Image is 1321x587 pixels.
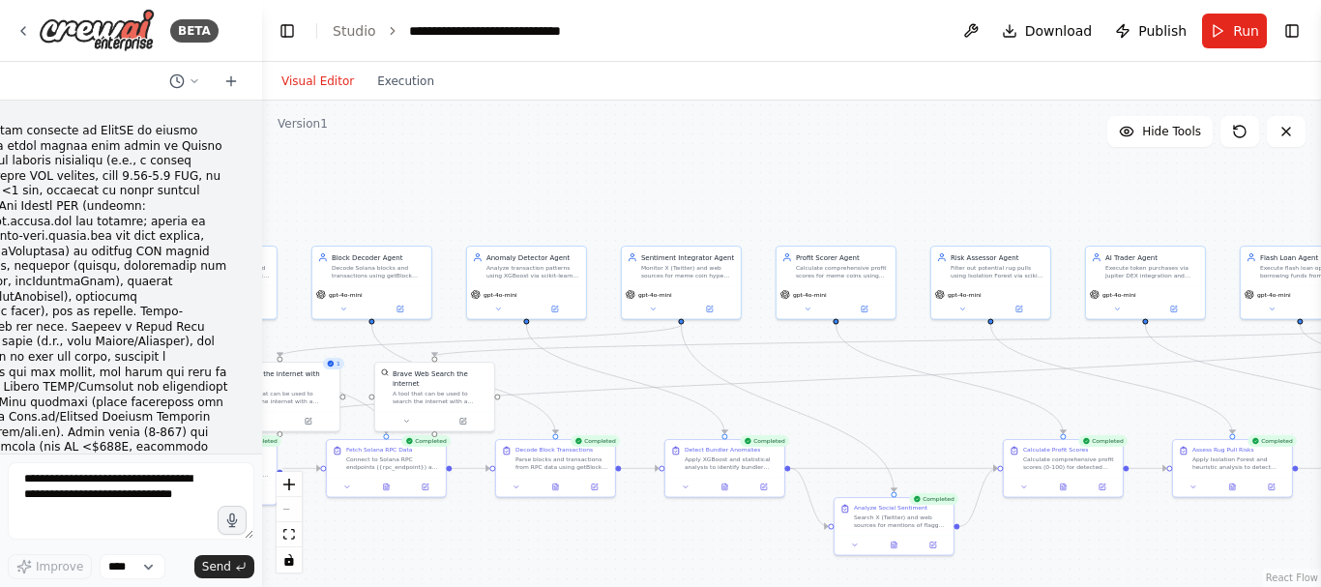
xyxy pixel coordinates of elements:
g: Edge from adfeb2f5-e891-4798-8104-300346cb494a to e377a077-77a8-4326-89c4-89b18413120d [790,463,997,473]
div: Apply Isolation Forest and heuristic analysis to detect potential rug pulls in scored tokens. Che... [1192,455,1286,471]
g: Edge from b5108314-2530-49d7-8a60-2d8a23175931 to e377a077-77a8-4326-89c4-89b18413120d [959,463,997,531]
div: Brave Web Search the internet [393,368,488,388]
div: BETA [170,19,219,43]
div: Profit Scorer AgentCalculate comprehensive profit scores for meme coins using weighted algorithm:... [776,246,896,320]
button: Open in side panel [372,304,427,315]
button: View output [1042,482,1083,493]
div: BraveSearchToolBrave Web Search the internetA tool that can be used to search the internet with a... [374,362,495,432]
div: Parse blocks and transactions from RPC data using getBlock with 'jsonParsed' encoding. Extract To... [515,455,609,471]
div: Completed [571,435,620,447]
div: Sentiment Integrator Agent [641,252,735,262]
g: Edge from 0dc9042a-0a67-43a8-8837-acd227390386 to 8fda089a-e69e-4e45-9cc1-382219eb02ef [275,325,686,357]
button: Show right sidebar [1278,17,1306,44]
div: Calculate comprehensive profit scores (0-100) for detected tokens using weighted algorithm: 35% b... [1023,455,1117,471]
div: Detect Bundler Anomalies [685,446,760,454]
div: Risk Assessor AgentFilter out potential rug pulls using Isolation Forest via scikit-learn and heu... [930,246,1051,320]
div: AI Trader Agent [1105,252,1199,262]
div: CompletedCalculate Profit ScoresCalculate comprehensive profit scores (0-100) for detected tokens... [1003,439,1124,498]
div: Version 1 [278,116,328,132]
button: Open in side panel [435,416,490,427]
span: gpt-4o-mini [329,291,363,299]
button: Improve [8,554,92,579]
button: Switch to previous chat [161,70,208,93]
button: View output [704,482,745,493]
button: Open in side panel [748,482,780,493]
div: Calculate Profit Scores [1023,446,1088,454]
div: Anomaly Detector Agent [486,252,580,262]
div: A tool that can be used to search the internet with a search_query. [393,390,488,405]
button: Open in side panel [409,482,442,493]
g: Edge from 1b193a7d-50b0-4856-9475-9479bd9c79d0 to adfeb2f5-e891-4798-8104-300346cb494a [621,463,659,473]
div: Decode Solana blocks and transactions using getBlock with 'jsonParsed' encoding to extract Token ... [332,264,426,279]
div: RPC Fetcher Agent [177,252,271,262]
div: A tool that can be used to search the internet with a search_query. Supports different search typ... [238,390,334,405]
button: View output [535,482,575,493]
div: CompletedAssess Rug Pull RisksApply Isolation Forest and heuristic analysis to detect potential r... [1172,439,1293,498]
div: Decode Block Transactions [515,446,593,454]
button: zoom in [277,472,302,497]
span: gpt-4o-mini [1102,291,1136,299]
span: gpt-4o-mini [638,291,672,299]
button: Visual Editor [270,70,366,93]
div: CompletedFetch Solana RPC DataConnect to Solana RPC endpoints ({rpc_endpoint}) and WebSocket stre... [326,439,447,498]
div: Search the internet with Serper [238,368,334,388]
g: Edge from 0dc9042a-0a67-43a8-8837-acd227390386 to b5108314-2530-49d7-8a60-2d8a23175931 [676,325,898,492]
button: Open in side panel [1146,304,1201,315]
div: CompletedDecode Block TransactionsParse blocks and transactions from RPC data using getBlock with... [495,439,616,498]
img: BraveSearchTool [381,368,389,376]
div: Analyze transaction patterns using XGBoost via scikit-learn to detect bundler anomalies (synchron... [486,264,580,279]
a: React Flow attribution [1266,572,1318,583]
button: Publish [1107,14,1194,48]
button: Start a new chat [216,70,247,93]
g: Edge from 086d4009-c7c9-479a-b72c-f447d0d522c0 to adfeb2f5-e891-4798-8104-300346cb494a [521,325,729,434]
div: Completed [740,435,789,447]
span: gpt-4o-mini [948,291,982,299]
div: Process User Control Commands [177,446,271,461]
button: Open in side panel [527,304,582,315]
button: Open in side panel [991,304,1046,315]
div: Search X (Twitter) and web sources for mentions of flagged tokens from anomaly detection. Use Fin... [854,514,948,529]
span: Publish [1138,21,1187,41]
span: Run [1233,21,1259,41]
div: RPC Fetcher AgentPoll Solana RPC endpoints and WebSocket connections to fetch real-time blockchai... [157,246,278,320]
button: Open in side panel [1255,482,1288,493]
g: Edge from adfeb2f5-e891-4798-8104-300346cb494a to b5108314-2530-49d7-8a60-2d8a23175931 [790,463,828,531]
div: Sentiment Integrator AgentMonitor X (Twitter) and web sources for meme coin hype and social senti... [621,246,742,320]
span: gpt-4o-mini [1257,291,1291,299]
span: Hide Tools [1142,124,1201,139]
div: Calculate comprehensive profit scores for meme coins using weighted algorithm: 35% bundler streng... [796,264,890,279]
div: Analyze Social Sentiment [854,504,927,512]
div: Apply XGBoost and statistical analysis to identify bundler patterns: wallets transferring similar... [685,455,778,471]
nav: breadcrumb [333,21,561,41]
div: Completed [232,435,281,447]
button: View output [366,482,406,493]
span: gpt-4o-mini [484,291,517,299]
div: Profit Scorer Agent [796,252,890,262]
button: View output [1212,482,1252,493]
div: CompletedAnalyze Social SentimentSearch X (Twitter) and web sources for mentions of flagged token... [834,497,954,556]
div: CompletedProcess User Control CommandsAccept and process optional user commands to customize the ... [157,439,278,506]
div: Poll Solana RPC endpoints and WebSocket connections to fetch real-time blockchain data including ... [177,264,271,279]
div: Completed [909,493,958,505]
button: toggle interactivity [277,547,302,572]
button: Open in side panel [682,304,737,315]
button: Open in side panel [837,304,892,315]
g: Edge from 73590641-9a87-4961-983c-7fda3fda8853 to e377a077-77a8-4326-89c4-89b18413120d [831,325,1068,434]
button: Send [194,555,254,578]
button: fit view [277,522,302,547]
g: Edge from fa0f7553-a6f6-444e-a568-cc4cea2c1fce to ed64be89-64ef-4db7-bedc-1b0215b64100 [985,325,1237,434]
div: Fetch Solana RPC Data [346,446,413,454]
div: Completed [1248,435,1297,447]
button: Open in side panel [578,482,611,493]
div: Completed [1078,435,1128,447]
div: Block Decoder Agent [332,252,426,262]
div: 1SerperDevToolSearch the internet with SerperA tool that can be used to search the internet with ... [220,362,340,432]
g: Edge from 05df2008-fe57-4ff8-af03-4f3b1ee0dbe6 to 738ea84c-0cff-467b-8643-6212576c65a7 [282,463,320,473]
div: Block Decoder AgentDecode Solana blocks and transactions using getBlock with 'jsonParsed' encodin... [311,246,432,320]
div: Accept and process optional user commands to customize the meme coin detection workflow. Handle p... [177,463,271,479]
button: Open in side panel [1086,482,1119,493]
button: Click to speak your automation idea [218,506,247,535]
button: Hide Tools [1107,116,1213,147]
span: Download [1025,21,1093,41]
g: Edge from 2eef68e4-fb35-4c52-9c6d-e7dd90ffb007 to 1b193a7d-50b0-4856-9475-9479bd9c79d0 [367,325,560,434]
